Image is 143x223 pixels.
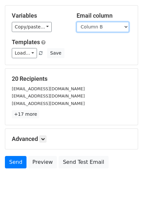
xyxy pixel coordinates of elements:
h5: 20 Recipients [12,75,131,82]
a: Send Test Email [59,156,108,168]
a: Templates [12,39,40,45]
a: Preview [28,156,57,168]
a: Copy/paste... [12,22,52,32]
a: Send [5,156,27,168]
small: [EMAIL_ADDRESS][DOMAIN_NAME] [12,86,85,91]
small: [EMAIL_ADDRESS][DOMAIN_NAME] [12,94,85,98]
a: +17 more [12,110,39,118]
h5: Variables [12,12,67,19]
iframe: Chat Widget [110,192,143,223]
small: [EMAIL_ADDRESS][DOMAIN_NAME] [12,101,85,106]
a: Load... [12,48,37,58]
h5: Advanced [12,135,131,143]
h5: Email column [77,12,132,19]
button: Save [47,48,64,58]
